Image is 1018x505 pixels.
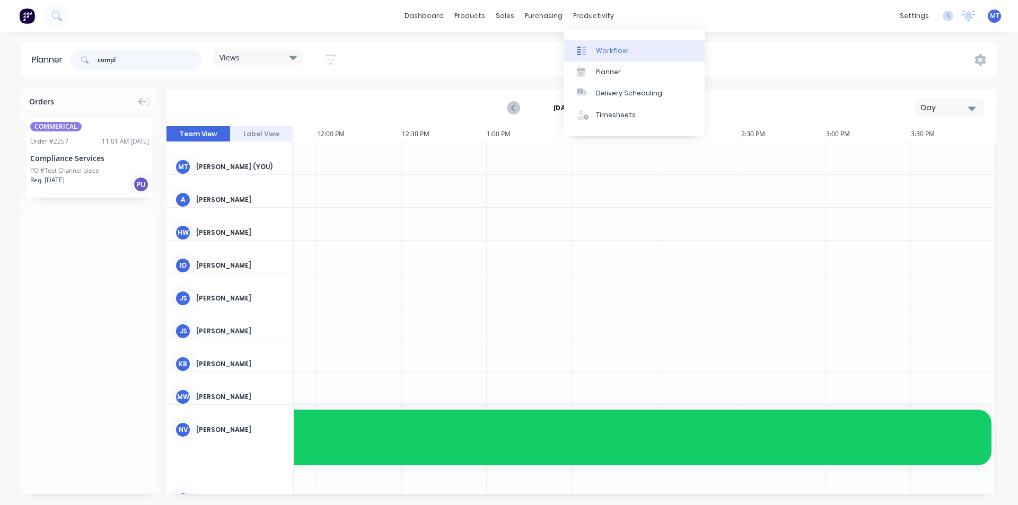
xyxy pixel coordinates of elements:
[568,8,619,24] div: productivity
[98,49,203,70] input: Search for orders...
[596,46,628,56] div: Workflow
[490,8,520,24] div: sales
[19,8,35,24] img: Factory
[30,137,68,146] div: Order # 2257
[564,104,705,126] a: Timesheets
[564,40,705,61] a: Workflow
[196,359,285,369] div: [PERSON_NAME]
[102,137,149,146] div: 11:01 AM [DATE]
[596,67,621,77] div: Planner
[30,153,149,164] div: Compliance Services
[175,225,191,241] div: HW
[402,126,487,142] div: 12:30 PM
[175,159,191,175] div: mt
[175,323,191,339] div: JS
[30,166,99,175] div: PO #Test Channel piece
[921,102,970,113] div: Day
[196,195,285,205] div: [PERSON_NAME]
[220,52,240,63] span: Views
[915,99,984,117] button: Day
[196,392,285,402] div: [PERSON_NAME]
[554,103,575,113] strong: [DATE]
[196,228,285,237] div: [PERSON_NAME]
[741,126,826,142] div: 2:30 PM
[175,258,191,273] div: ID
[596,110,636,120] div: Timesheets
[317,126,402,142] div: 12:00 PM
[175,389,191,405] div: MW
[196,326,285,336] div: [PERSON_NAME]
[29,96,54,107] span: Orders
[990,11,999,21] span: MT
[520,8,568,24] div: purchasing
[175,422,191,438] div: NV
[230,126,294,142] button: Label View
[911,126,996,142] div: 3:30 PM
[32,54,68,66] div: Planner
[564,83,705,104] a: Delivery Scheduling
[487,126,572,142] div: 1:00 PM
[133,176,149,192] div: PU
[596,88,662,98] div: Delivery Scheduling
[175,356,191,372] div: KB
[196,425,285,435] div: [PERSON_NAME]
[196,261,285,270] div: [PERSON_NAME]
[508,101,520,114] button: Previous page
[894,8,934,24] div: settings
[399,8,449,24] a: dashboard
[449,8,490,24] div: products
[30,122,82,131] span: COMMERICAL
[175,192,191,208] div: A
[564,61,705,83] a: Planner
[196,162,285,172] div: [PERSON_NAME] (You)
[175,290,191,306] div: JS
[166,126,230,142] button: Team View
[826,126,911,142] div: 3:00 PM
[196,294,285,303] div: [PERSON_NAME]
[30,175,65,185] span: Req. [DATE]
